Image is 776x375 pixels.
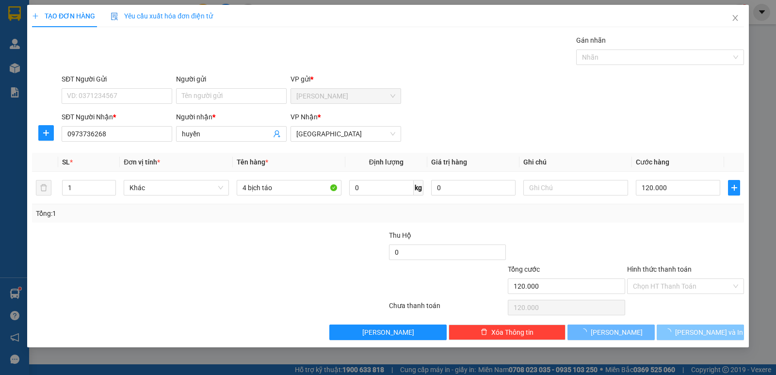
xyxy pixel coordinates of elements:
[129,180,223,195] span: Khác
[291,113,318,121] span: VP Nhận
[36,180,51,196] button: delete
[627,265,692,273] label: Hình thức thanh toán
[111,12,213,20] span: Yêu cầu xuất hóa đơn điện tử
[296,89,395,103] span: Phan Rang
[38,125,54,141] button: plus
[576,36,606,44] label: Gán nhãn
[491,327,533,338] span: Xóa Thông tin
[414,180,423,196] span: kg
[722,5,749,32] button: Close
[728,180,740,196] button: plus
[39,129,53,137] span: plus
[32,12,95,20] span: TẠO ĐƠN HÀNG
[4,35,142,59] p: VP [GEOGRAPHIC_DATA]:
[728,184,740,192] span: plus
[567,325,655,340] button: [PERSON_NAME]
[176,74,287,84] div: Người gửi
[389,231,411,239] span: Thu Hộ
[580,328,591,335] span: loading
[657,325,744,340] button: [PERSON_NAME] và In
[636,158,669,166] span: Cước hàng
[296,127,395,141] span: Sài Gòn
[388,300,507,317] div: Chưa thanh toán
[731,14,739,22] span: close
[273,130,281,138] span: user-add
[176,112,287,122] div: Người nhận
[36,208,300,219] div: Tổng: 1
[431,180,516,196] input: 0
[237,180,341,196] input: VD: Bàn, Ghế
[291,74,401,84] div: VP gửi
[111,13,118,20] img: icon
[27,4,119,22] strong: NHƯ QUỲNH
[4,36,141,59] strong: 342 [PERSON_NAME], P1, Q10, TP.HCM - 0931 556 979
[329,325,446,340] button: [PERSON_NAME]
[62,74,172,84] div: SĐT Người Gửi
[519,153,632,172] th: Ghi chú
[664,328,675,335] span: loading
[523,180,628,196] input: Ghi Chú
[369,158,404,166] span: Định lượng
[431,158,467,166] span: Giá trị hàng
[124,158,160,166] span: Đơn vị tính
[449,325,566,340] button: deleteXóa Thông tin
[508,265,540,273] span: Tổng cước
[32,13,39,19] span: plus
[675,327,743,338] span: [PERSON_NAME] và In
[4,60,76,69] span: VP [PERSON_NAME]:
[62,112,172,122] div: SĐT Người Nhận
[237,158,268,166] span: Tên hàng
[591,327,643,338] span: [PERSON_NAME]
[62,158,70,166] span: SL
[362,327,414,338] span: [PERSON_NAME]
[481,328,487,336] span: delete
